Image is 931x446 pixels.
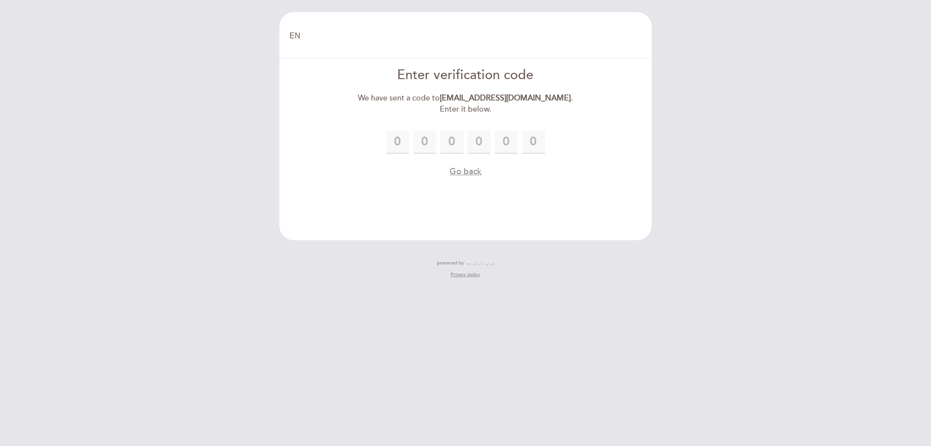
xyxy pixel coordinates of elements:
[440,93,571,103] strong: [EMAIL_ADDRESS][DOMAIN_NAME]
[413,131,436,154] input: 0
[450,271,480,278] a: Privacy policy
[437,260,464,266] span: powered by
[495,131,518,154] input: 0
[437,260,494,266] a: powered by
[466,261,494,265] img: MEITRE
[449,165,482,178] button: Go back
[440,131,464,154] input: 0
[354,66,577,85] div: Enter verification code
[467,131,491,154] input: 0
[354,93,577,115] div: We have sent a code to . Enter it below.
[386,131,409,154] input: 0
[522,131,545,154] input: 0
